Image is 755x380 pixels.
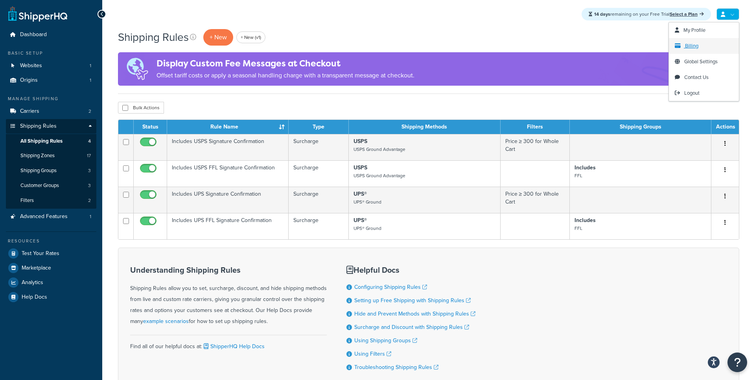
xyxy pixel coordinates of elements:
[684,73,709,81] span: Contact Us
[354,323,469,331] a: Surcharge and Discount with Shipping Rules
[157,70,414,81] p: Offset tariff costs or apply a seasonal handling charge with a transparent message at checkout.
[346,266,475,274] h3: Helpful Docs
[669,85,739,101] a: Logout
[20,197,34,204] span: Filters
[6,50,96,57] div: Basic Setup
[90,77,91,84] span: 1
[236,31,265,43] a: + New (v1)
[289,120,349,134] th: Type
[118,29,189,45] h1: Shipping Rules
[6,149,96,163] a: Shipping Zones 17
[6,290,96,304] a: Help Docs
[6,178,96,193] li: Customer Groups
[289,213,349,239] td: Surcharge
[20,123,57,130] span: Shipping Rules
[8,6,67,22] a: ShipperHQ Home
[354,163,367,172] strong: USPS
[354,310,475,318] a: Hide and Prevent Methods with Shipping Rules
[354,225,381,232] small: UPS® Ground
[20,152,55,159] span: Shipping Zones
[90,62,91,69] span: 1
[570,120,711,134] th: Shipping Groups
[685,42,698,50] span: Billing
[354,198,381,206] small: UPS® Ground
[118,102,164,114] button: Bulk Actions
[354,336,417,345] a: Using Shipping Groups
[22,294,47,301] span: Help Docs
[669,22,739,38] li: My Profile
[88,182,91,189] span: 3
[130,335,327,352] div: Find all of our helpful docs at:
[6,134,96,149] a: All Shipping Rules 4
[134,120,167,134] th: Status
[167,120,289,134] th: Rule Name : activate to sort column ascending
[6,119,96,134] a: Shipping Rules
[203,29,233,45] p: + New
[727,352,747,372] button: Open Resource Center
[20,138,63,145] span: All Shipping Rules
[670,11,704,18] a: Select a Plan
[6,28,96,42] a: Dashboard
[6,59,96,73] a: Websites 1
[20,182,59,189] span: Customer Groups
[6,104,96,119] a: Carriers 2
[20,31,47,38] span: Dashboard
[289,134,349,160] td: Surcharge
[20,167,57,174] span: Shipping Groups
[6,104,96,119] li: Carriers
[501,187,570,213] td: Price ≥ 300 for Whole Cart
[167,187,289,213] td: Includes UPS Signature Confirmation
[354,190,367,198] strong: UPS®
[6,95,96,102] div: Manage Shipping
[354,283,427,291] a: Configuring Shipping Rules
[6,238,96,244] div: Resources
[501,120,570,134] th: Filters
[354,296,471,305] a: Setting up Free Shipping with Shipping Rules
[143,317,189,325] a: example scenarios
[684,58,718,65] span: Global Settings
[20,77,38,84] span: Origins
[88,138,91,145] span: 4
[683,26,705,34] span: My Profile
[22,250,59,257] span: Test Your Rates
[88,197,91,204] span: 2
[354,216,367,224] strong: UPS®
[87,152,91,159] span: 17
[20,108,39,115] span: Carriers
[582,8,711,20] div: remaining on your Free Trial
[157,57,414,70] h4: Display Custom Fee Messages at Checkout
[6,149,96,163] li: Shipping Zones
[354,172,405,179] small: USPS Ground Advantage
[88,167,91,174] span: 3
[575,163,596,172] strong: Includes
[20,62,42,69] span: Websites
[118,52,157,86] img: duties-banner-06bc72dcb5fe05cb3f9472aba00be2ae8eb53ab6f0d8bb03d382ba314ac3c341.png
[575,172,582,179] small: FFL
[594,11,610,18] strong: 14 days
[88,108,91,115] span: 2
[6,59,96,73] li: Websites
[684,89,700,97] span: Logout
[669,70,739,85] li: Contact Us
[669,54,739,70] li: Global Settings
[6,163,96,178] li: Shipping Groups
[669,38,739,54] a: Billing
[711,120,739,134] th: Actions
[354,146,405,153] small: USPS Ground Advantage
[6,193,96,208] li: Filters
[167,160,289,187] td: Includes USPS FFL Signature Confirmation
[6,246,96,261] a: Test Your Rates
[6,134,96,149] li: All Shipping Rules
[6,163,96,178] a: Shipping Groups 3
[6,261,96,275] a: Marketplace
[167,134,289,160] td: Includes USPS Signature Confirmation
[6,119,96,209] li: Shipping Rules
[6,193,96,208] a: Filters 2
[575,216,596,224] strong: Includes
[20,213,68,220] span: Advanced Features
